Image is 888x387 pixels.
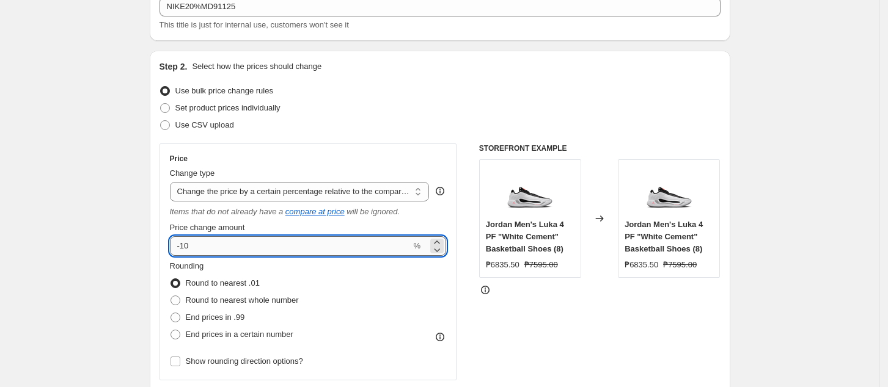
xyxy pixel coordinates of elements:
h6: STOREFRONT EXAMPLE [479,143,721,153]
span: This title is just for internal use, customers won't see it [160,20,349,29]
span: Change type [170,168,215,178]
i: will be ignored. [347,207,400,216]
span: End prices in .99 [186,313,245,322]
div: ₱6835.50 [625,259,658,271]
span: End prices in a certain number [186,330,293,339]
input: -20 [170,236,411,256]
h3: Price [170,154,188,164]
span: Use bulk price change rules [175,86,273,95]
h2: Step 2. [160,60,188,73]
span: Set product prices individually [175,103,281,112]
span: Price change amount [170,223,245,232]
span: Round to nearest .01 [186,278,260,288]
span: Jordan Men's Luka 4 PF "White Cement" Basketball Shoes (8) [625,220,703,253]
span: Round to nearest whole number [186,295,299,305]
img: AURORA_HF0824-101_PHSRH000-2000_80x.png [645,166,694,215]
span: Use CSV upload [175,120,234,129]
div: ₱6835.50 [486,259,519,271]
img: AURORA_HF0824-101_PHSRH000-2000_80x.png [505,166,554,215]
strike: ₱7595.00 [524,259,558,271]
span: Jordan Men's Luka 4 PF "White Cement" Basketball Shoes (8) [486,220,564,253]
button: compare at price [285,207,345,216]
span: Rounding [170,261,204,270]
div: help [434,185,446,197]
span: % [413,241,420,250]
i: Items that do not already have a [170,207,284,216]
strike: ₱7595.00 [663,259,697,271]
span: Show rounding direction options? [186,356,303,366]
p: Select how the prices should change [192,60,321,73]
